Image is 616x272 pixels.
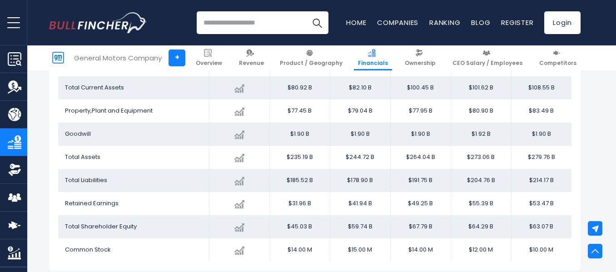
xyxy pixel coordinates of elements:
div: Keywords by Traffic [100,54,153,59]
td: $178.90 B [330,169,390,192]
td: $1.90 B [330,123,390,146]
td: $214.17 B [511,169,571,192]
td: $264.04 B [390,146,451,169]
span: Competitors [539,59,576,67]
div: Domain: [DOMAIN_NAME] [24,24,100,31]
a: Go to homepage [49,12,147,33]
td: $185.52 B [269,169,330,192]
td: $77.95 B [390,99,451,123]
span: Product / Geography [280,59,343,67]
a: Companies [377,18,418,27]
a: Financials [354,45,392,70]
td: $12.00 M [451,238,511,262]
a: Product / Geography [276,45,347,70]
td: $53.47 B [511,192,571,215]
img: logo_orange.svg [15,15,22,22]
td: $82.10 B [330,76,390,99]
a: Revenue [235,45,268,70]
span: Revenue [239,59,264,67]
td: $41.94 B [330,192,390,215]
span: Financials [358,59,388,67]
span: Ownership [405,59,436,67]
td: $45.03 B [269,215,330,238]
a: + [169,49,185,66]
td: $59.74 B [330,215,390,238]
td: $273.06 B [451,146,511,169]
img: website_grey.svg [15,24,22,31]
td: $1.90 B [511,123,571,146]
span: Goodwill [65,129,91,138]
td: $1.92 B [451,123,511,146]
a: Blog [471,18,490,27]
td: $204.76 B [451,169,511,192]
a: Ranking [429,18,460,27]
span: Common Stock [65,245,111,254]
a: Overview [192,45,226,70]
td: $67.79 B [390,215,451,238]
td: $80.92 B [269,76,330,99]
td: $80.90 B [451,99,511,123]
td: $49.25 B [390,192,451,215]
td: $1.90 B [390,123,451,146]
div: Domain Overview [35,54,81,59]
button: Search [306,11,328,34]
span: Total Assets [65,153,100,161]
td: $64.29 B [451,215,511,238]
span: CEO Salary / Employees [452,59,522,67]
a: Register [501,18,533,27]
td: $14.00 M [269,238,330,262]
div: General Motors Company [74,53,162,63]
td: $100.45 B [390,76,451,99]
a: Competitors [535,45,581,70]
span: Overview [196,59,222,67]
span: Total Current Assets [65,83,124,92]
img: tab_domain_overview_orange.svg [25,53,32,60]
td: $77.45 B [269,99,330,123]
td: $191.75 B [390,169,451,192]
td: $10.00 M [511,238,571,262]
span: Total Shareholder Equity [65,222,137,231]
td: $244.72 B [330,146,390,169]
td: $14.00 M [390,238,451,262]
td: $31.96 B [269,192,330,215]
td: $79.04 B [330,99,390,123]
div: v 4.0.25 [25,15,45,22]
td: $55.39 B [451,192,511,215]
a: Ownership [401,45,440,70]
img: Ownership [8,163,21,177]
td: $279.76 B [511,146,571,169]
span: Retained Earnings [65,199,119,208]
td: $235.19 B [269,146,330,169]
img: tab_keywords_by_traffic_grey.svg [90,53,98,60]
td: $108.55 B [511,76,571,99]
a: CEO Salary / Employees [448,45,527,70]
img: Bullfincher logo [49,12,147,33]
td: $1.90 B [269,123,330,146]
td: $15.00 M [330,238,390,262]
a: Home [346,18,366,27]
span: Property,Plant and Equipment [65,106,153,115]
img: GM logo [50,49,67,66]
td: $83.49 B [511,99,571,123]
td: $101.62 B [451,76,511,99]
a: Login [544,11,581,34]
span: Total Liabilities [65,176,107,184]
td: $63.07 B [511,215,571,238]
